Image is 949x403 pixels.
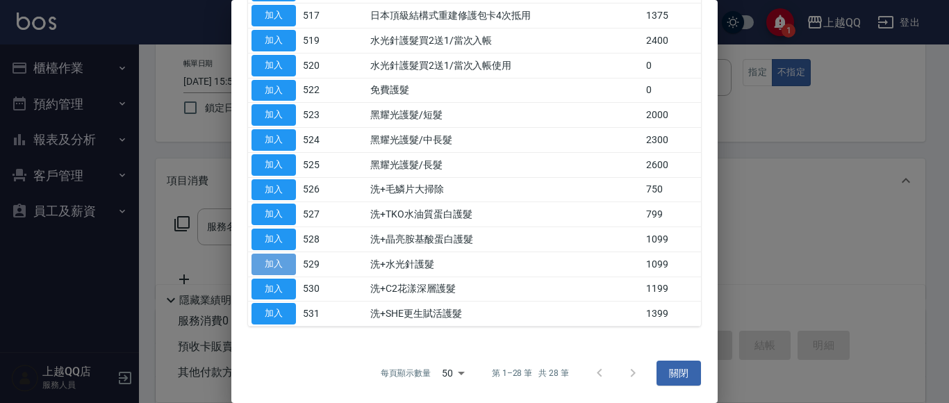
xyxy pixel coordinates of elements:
td: 黑耀光護髮/短髮 [367,103,643,128]
td: 530 [299,277,333,302]
td: 1199 [643,277,701,302]
td: 1099 [643,252,701,277]
button: 加入 [251,30,296,51]
td: 洗+C2花漾深層護髮 [367,277,643,302]
td: 水光針護髮買2送1/當次入帳 [367,28,643,54]
td: 水光針護髮買2送1/當次入帳使用 [367,53,643,78]
button: 加入 [251,55,296,76]
td: 519 [299,28,333,54]
button: 加入 [251,179,296,201]
button: 加入 [251,5,296,26]
td: 洗+毛鱗片大掃除 [367,177,643,202]
td: 799 [643,202,701,227]
button: 加入 [251,80,296,101]
td: 日本頂級結構式重建修護包卡4次抵用 [367,3,643,28]
td: 0 [643,53,701,78]
p: 每頁顯示數量 [381,367,431,379]
td: 1399 [643,302,701,327]
td: 洗+SHE更生賦活護髮 [367,302,643,327]
td: 520 [299,53,333,78]
button: 加入 [251,279,296,300]
td: 洗+晶亮胺基酸蛋白護髮 [367,227,643,252]
button: 加入 [251,229,296,250]
p: 第 1–28 筆 共 28 筆 [492,367,569,379]
td: 531 [299,302,333,327]
td: 黑耀光護髮/長髮 [367,152,643,177]
button: 加入 [251,154,296,176]
button: 加入 [251,254,296,275]
td: 529 [299,252,333,277]
td: 2300 [643,128,701,153]
td: 517 [299,3,333,28]
button: 加入 [251,303,296,324]
button: 加入 [251,129,296,151]
td: 528 [299,227,333,252]
td: 2400 [643,28,701,54]
td: 525 [299,152,333,177]
td: 洗+TKO水油質蛋白護髮 [367,202,643,227]
td: 527 [299,202,333,227]
td: 526 [299,177,333,202]
td: 522 [299,78,333,103]
td: 黑耀光護髮/中長髮 [367,128,643,153]
td: 523 [299,103,333,128]
td: 1375 [643,3,701,28]
button: 加入 [251,204,296,225]
td: 洗+水光針護髮 [367,252,643,277]
td: 524 [299,128,333,153]
td: 免費護髮 [367,78,643,103]
td: 2600 [643,152,701,177]
button: 加入 [251,104,296,126]
td: 750 [643,177,701,202]
button: 關閉 [657,361,701,386]
div: 50 [436,354,470,392]
td: 2000 [643,103,701,128]
td: 0 [643,78,701,103]
td: 1099 [643,227,701,252]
